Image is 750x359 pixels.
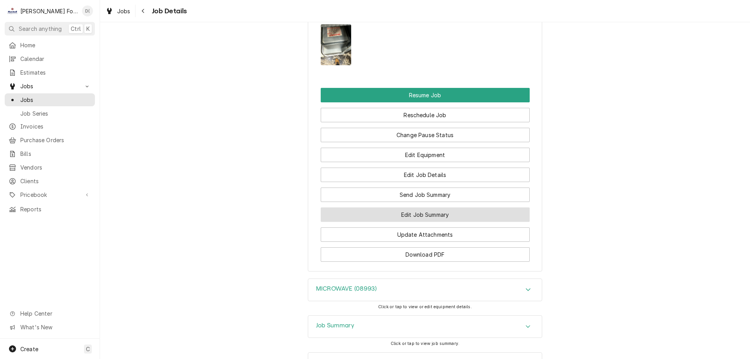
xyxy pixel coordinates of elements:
[321,148,530,162] button: Edit Equipment
[86,25,90,33] span: K
[321,222,530,242] div: Button Group Row
[321,88,530,102] div: Button Group Row
[321,11,530,71] div: Attachments
[321,88,530,262] div: Button Group
[20,177,91,185] span: Clients
[308,279,542,301] div: Accordion Header
[20,163,91,171] span: Vendors
[321,202,530,222] div: Button Group Row
[7,5,18,16] div: Marshall Food Equipment Service's Avatar
[137,5,150,17] button: Navigate back
[321,102,530,122] div: Button Group Row
[82,5,93,16] div: D(
[20,205,91,213] span: Reports
[20,41,91,49] span: Home
[321,207,530,222] button: Edit Job Summary
[308,315,542,338] div: Job Summary
[321,24,352,65] img: IPISdectSRdqUGcCdAvQ
[391,341,459,346] span: Click or tap to view job summary.
[321,108,530,122] button: Reschedule Job
[5,188,95,201] a: Go to Pricebook
[5,66,95,79] a: Estimates
[20,323,90,331] span: What's New
[308,279,542,301] div: MICROWAVE (08993)
[20,96,91,104] span: Jobs
[5,39,95,52] a: Home
[86,345,90,353] span: C
[378,304,472,309] span: Click or tap to view or edit equipment details.
[5,161,95,174] a: Vendors
[321,242,530,262] div: Button Group Row
[5,307,95,320] a: Go to Help Center
[321,128,530,142] button: Change Pause Status
[308,279,542,301] button: Accordion Details Expand Trigger
[20,7,78,15] div: [PERSON_NAME] Food Equipment Service
[19,25,62,33] span: Search anything
[20,150,91,158] span: Bills
[321,122,530,142] div: Button Group Row
[5,147,95,160] a: Bills
[321,162,530,182] div: Button Group Row
[150,6,187,16] span: Job Details
[82,5,93,16] div: Derek Testa (81)'s Avatar
[102,5,134,18] a: Jobs
[5,93,95,106] a: Jobs
[321,88,530,102] button: Resume Job
[20,136,91,144] span: Purchase Orders
[5,134,95,146] a: Purchase Orders
[321,227,530,242] button: Update Attachments
[20,109,91,118] span: Job Series
[20,346,38,352] span: Create
[5,175,95,188] a: Clients
[316,285,377,293] h3: MICROWAVE (08993)
[20,122,91,130] span: Invoices
[20,191,79,199] span: Pricebook
[5,107,95,120] a: Job Series
[20,68,91,77] span: Estimates
[321,247,530,262] button: Download PDF
[20,309,90,318] span: Help Center
[5,52,95,65] a: Calendar
[20,82,79,90] span: Jobs
[117,7,130,15] span: Jobs
[7,5,18,16] div: M
[321,18,530,71] span: Attachments
[5,321,95,334] a: Go to What's New
[5,22,95,36] button: Search anythingCtrlK
[316,322,354,329] h3: Job Summary
[321,182,530,202] div: Button Group Row
[5,203,95,216] a: Reports
[5,80,95,93] a: Go to Jobs
[20,55,91,63] span: Calendar
[308,316,542,338] div: Accordion Header
[308,316,542,338] button: Accordion Details Expand Trigger
[321,142,530,162] div: Button Group Row
[321,168,530,182] button: Edit Job Details
[5,120,95,133] a: Invoices
[71,25,81,33] span: Ctrl
[321,188,530,202] button: Send Job Summary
